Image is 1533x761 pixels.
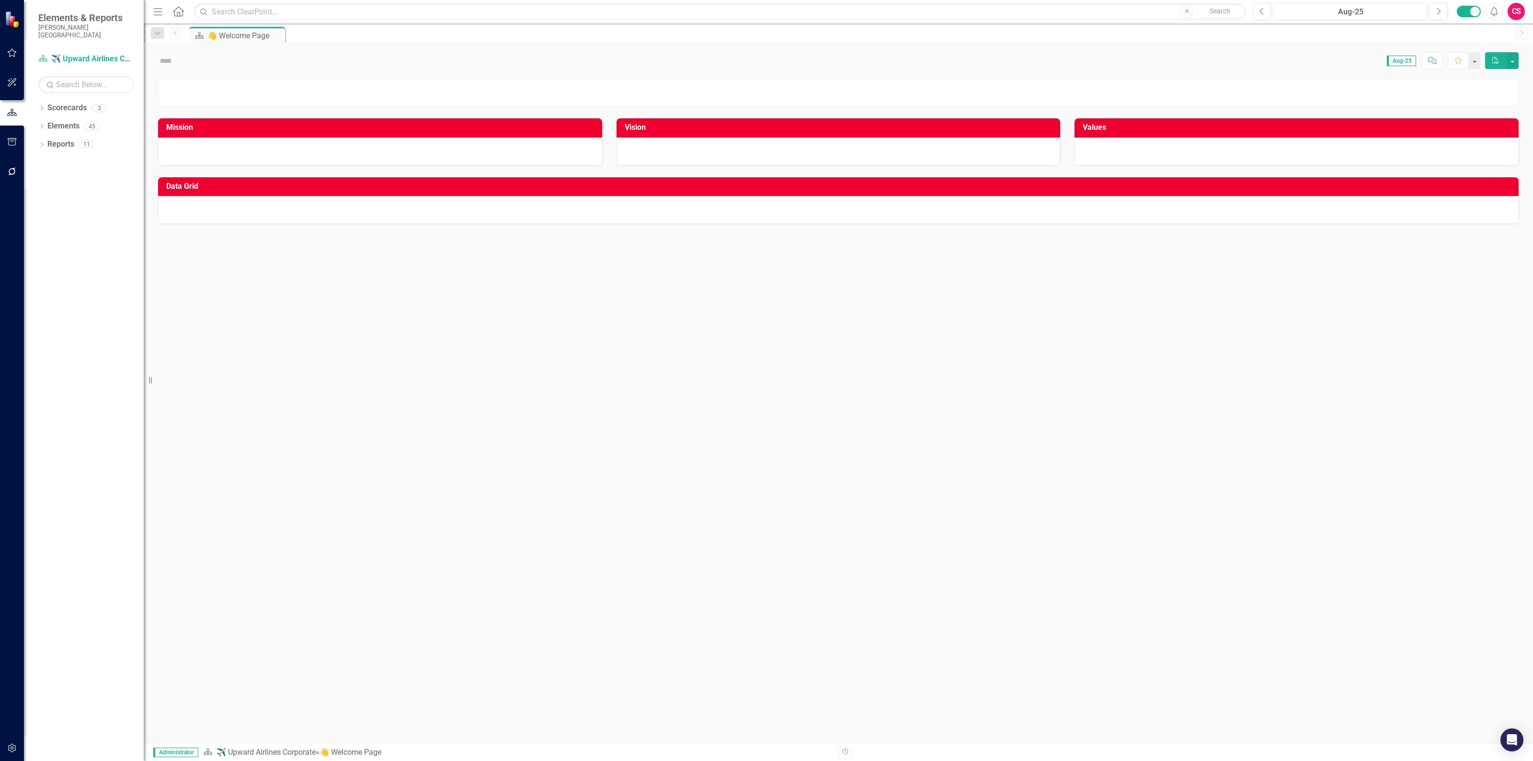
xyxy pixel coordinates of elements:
[79,140,94,149] div: 11
[1277,6,1424,18] div: Aug-25
[47,121,80,132] a: Elements
[217,748,316,757] a: ✈️ Upward Airlines Corporate
[38,54,134,65] a: ✈️ Upward Airlines Corporate
[166,123,597,132] h3: Mission
[5,11,22,28] img: ClearPoint Strategy
[320,748,381,757] div: 👋 Welcome Page
[153,748,198,757] span: Administrator
[1500,728,1523,751] div: Open Intercom Messenger
[1508,3,1525,20] button: CS
[38,12,134,23] span: Elements & Reports
[1196,5,1244,18] button: Search
[1083,123,1514,132] h3: Values
[166,182,1514,191] h3: Data Grid
[625,123,1056,132] h3: Vision
[38,23,134,39] small: [PERSON_NAME][GEOGRAPHIC_DATA]
[47,103,87,114] a: Scorecards
[203,747,831,758] div: »
[38,76,134,93] input: Search Below...
[84,122,100,130] div: 45
[158,53,173,69] img: Not Defined
[207,30,283,42] div: 👋 Welcome Page
[92,104,107,112] div: 3
[47,139,74,150] a: Reports
[1387,56,1416,66] span: Aug-25
[1210,7,1230,15] span: Search
[1274,3,1427,20] button: Aug-25
[194,3,1246,20] input: Search ClearPoint...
